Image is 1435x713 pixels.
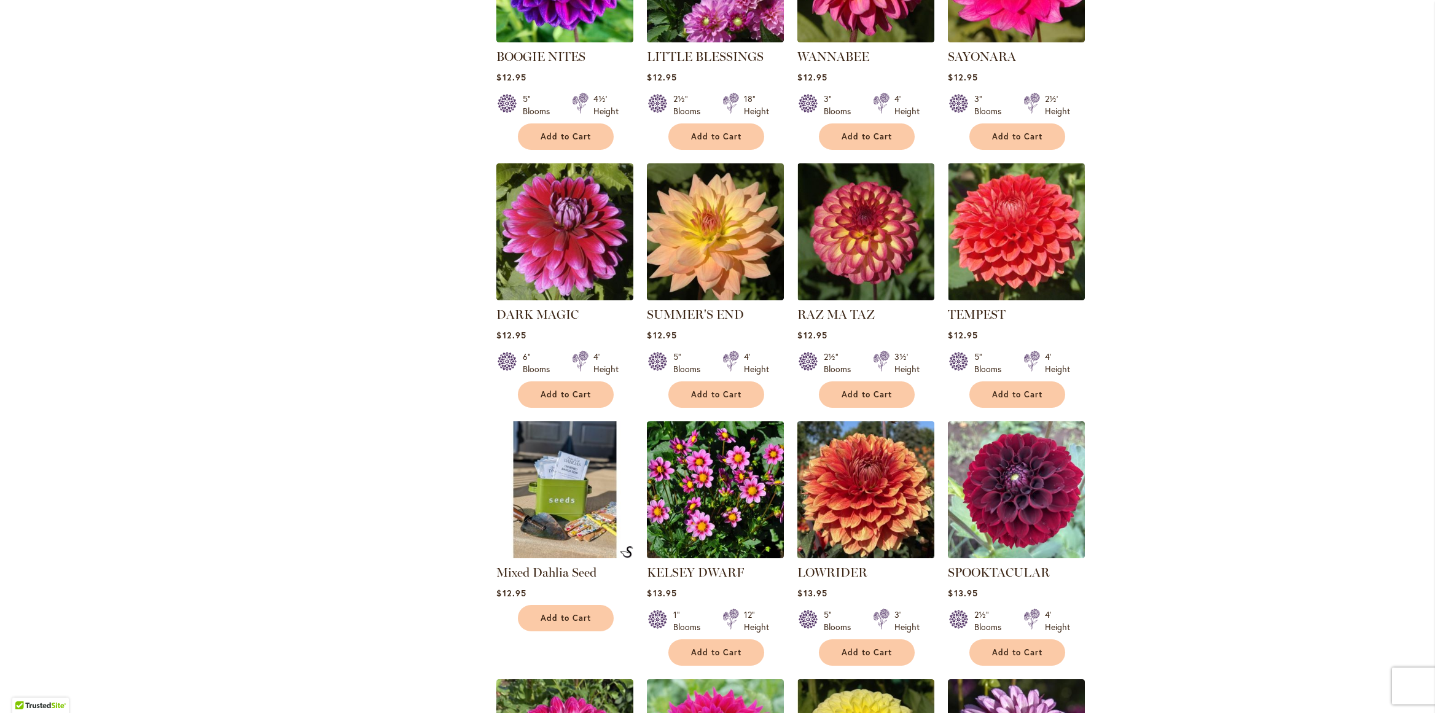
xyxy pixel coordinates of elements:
span: Add to Cart [842,647,892,658]
span: $12.95 [496,329,526,341]
img: TEMPEST [948,163,1085,300]
a: SUMMER'S END [647,291,784,303]
button: Add to Cart [518,605,614,631]
span: $12.95 [948,329,977,341]
a: TEMPEST [948,307,1006,322]
a: DARK MAGIC [496,307,579,322]
button: Add to Cart [819,123,915,150]
div: 12" Height [744,609,769,633]
a: Mixed Dahlia Seed Mixed Dahlia Seed [496,549,633,561]
div: 18" Height [744,93,769,117]
button: Add to Cart [668,639,764,666]
span: $12.95 [797,329,827,341]
button: Add to Cart [518,381,614,408]
a: LOWRIDER [797,565,867,580]
a: KELSEY DWARF [647,549,784,561]
img: Mixed Dahlia Seed [620,546,633,558]
a: SPOOKTACULAR [948,565,1050,580]
span: Add to Cart [691,647,741,658]
a: WANNABEE [797,49,869,64]
div: 2½" Blooms [824,351,858,375]
span: Add to Cart [992,647,1042,658]
a: Lowrider [797,549,934,561]
div: 2½' Height [1045,93,1070,117]
a: TEMPEST [948,291,1085,303]
a: KELSEY DWARF [647,565,744,580]
div: 4' Height [1045,609,1070,633]
div: 4' Height [593,351,619,375]
button: Add to Cart [518,123,614,150]
img: Lowrider [794,418,938,561]
div: 6" Blooms [523,351,557,375]
a: SUMMER'S END [647,307,744,322]
div: 4½' Height [593,93,619,117]
div: 4' Height [1045,351,1070,375]
div: 3" Blooms [824,93,858,117]
span: Add to Cart [992,389,1042,400]
span: $12.95 [496,587,526,599]
a: LITTLE BLESSINGS [647,49,764,64]
span: $13.95 [797,587,827,599]
div: 5" Blooms [523,93,557,117]
a: LITTLE BLESSINGS [647,33,784,45]
span: Add to Cart [842,131,892,142]
span: $13.95 [647,587,676,599]
button: Add to Cart [819,381,915,408]
div: 3½' Height [894,351,920,375]
span: $12.95 [797,71,827,83]
div: 3" Blooms [974,93,1009,117]
a: Mixed Dahlia Seed [496,565,596,580]
button: Add to Cart [668,123,764,150]
span: Add to Cart [541,613,591,623]
a: DARK MAGIC [496,291,633,303]
div: 5" Blooms [673,351,708,375]
div: 4' Height [744,351,769,375]
img: DARK MAGIC [496,163,633,300]
a: SAYONARA [948,33,1085,45]
a: WANNABEE [797,33,934,45]
span: Add to Cart [541,131,591,142]
span: $13.95 [948,587,977,599]
a: BOOGIE NITES [496,33,633,45]
iframe: Launch Accessibility Center [9,669,44,704]
a: RAZ MA TAZ [797,291,934,303]
img: RAZ MA TAZ [797,163,934,300]
a: RAZ MA TAZ [797,307,875,322]
img: KELSEY DWARF [647,421,784,558]
span: Add to Cart [842,389,892,400]
div: 1" Blooms [673,609,708,633]
span: Add to Cart [691,131,741,142]
a: BOOGIE NITES [496,49,585,64]
button: Add to Cart [969,381,1065,408]
span: $12.95 [496,71,526,83]
img: Mixed Dahlia Seed [496,421,633,558]
img: Spooktacular [948,421,1085,558]
a: SAYONARA [948,49,1016,64]
span: Add to Cart [992,131,1042,142]
button: Add to Cart [819,639,915,666]
span: $12.95 [647,71,676,83]
div: 5" Blooms [974,351,1009,375]
span: Add to Cart [541,389,591,400]
a: Spooktacular [948,549,1085,561]
div: 2½" Blooms [974,609,1009,633]
img: SUMMER'S END [647,163,784,300]
div: 5" Blooms [824,609,858,633]
div: 4' Height [894,93,920,117]
span: $12.95 [948,71,977,83]
button: Add to Cart [969,639,1065,666]
span: Add to Cart [691,389,741,400]
div: 3' Height [894,609,920,633]
span: $12.95 [647,329,676,341]
button: Add to Cart [969,123,1065,150]
div: 2½" Blooms [673,93,708,117]
button: Add to Cart [668,381,764,408]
